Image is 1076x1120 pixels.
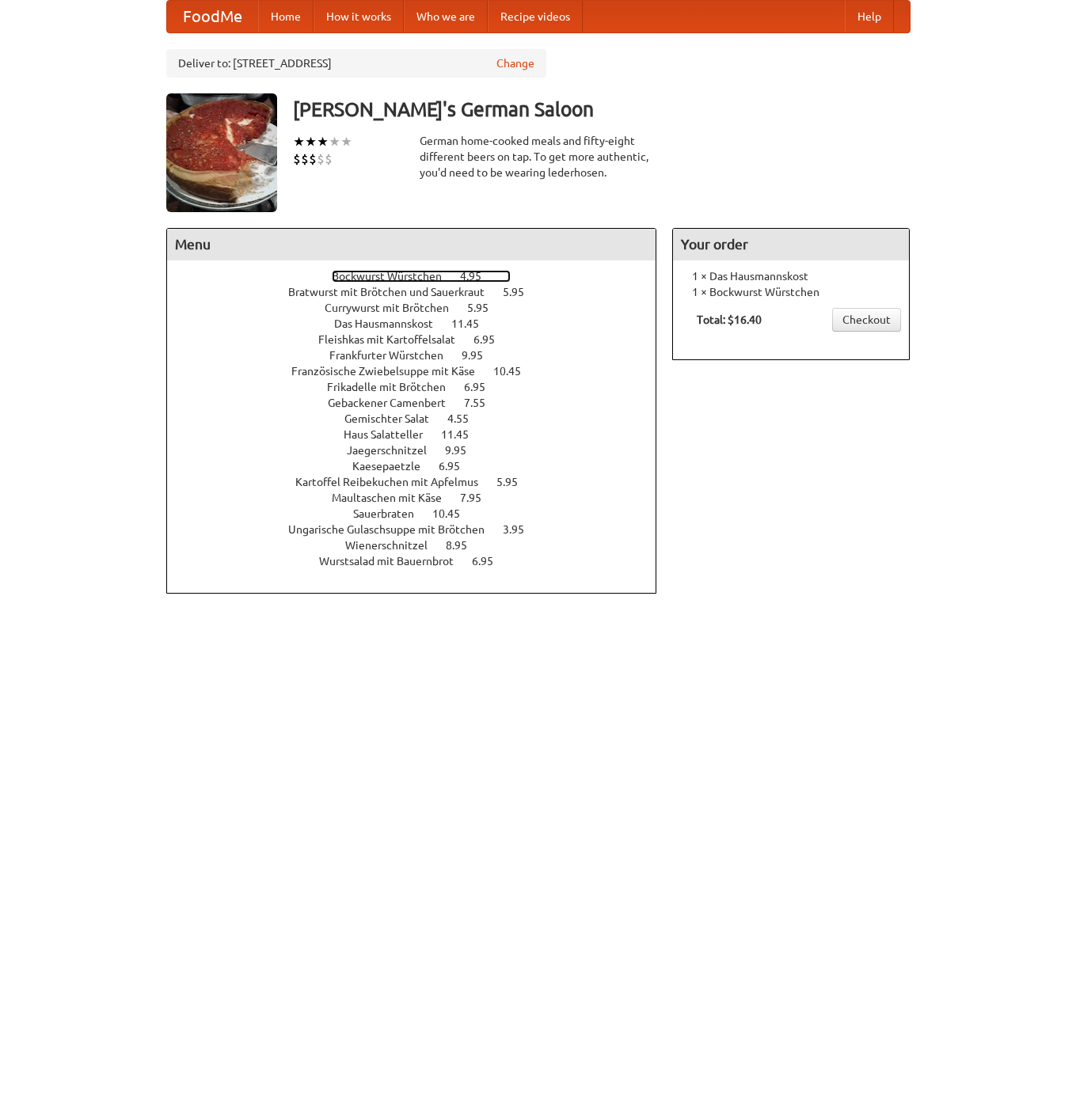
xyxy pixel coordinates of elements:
[295,476,494,488] span: Kartoffel Reibekuchen mit Apfelmus
[845,1,894,32] a: Help
[329,349,512,362] a: Frankfurter Würstchen 9.95
[293,133,305,150] li: ★
[439,460,476,473] span: 6.95
[344,412,498,425] a: Gemischter Salat 4.55
[503,286,540,298] span: 5.95
[344,412,445,425] span: Gemischter Salat
[167,1,258,32] a: FoodMe
[420,133,657,180] div: German home-cooked meals and fifty-eight different beers on tap. To get more authentic, you'd nee...
[166,93,277,212] img: angular.jpg
[472,555,509,568] span: 6.95
[327,381,515,393] a: Frikadelle mit Brötchen 6.95
[328,397,515,409] a: Gebackener Camenbert 7.55
[681,268,901,284] li: 1 × Das Hausmannskost
[353,507,430,520] span: Sauerbraten
[325,150,333,168] li: $
[327,381,462,393] span: Frikadelle mit Brötchen
[503,523,540,536] span: 3.95
[314,1,404,32] a: How it works
[460,270,497,283] span: 4.95
[344,428,439,441] span: Haus Salatteller
[464,381,501,393] span: 6.95
[345,539,443,552] span: Wienerschnitzel
[460,492,497,504] span: 7.95
[345,539,496,552] a: Wienerschnitzel 8.95
[329,133,340,150] li: ★
[488,1,583,32] a: Recipe videos
[317,133,329,150] li: ★
[352,460,489,473] a: Kaesepaetzle 6.95
[291,365,550,378] a: Französische Zwiebelsuppe mit Käse 10.45
[445,444,482,457] span: 9.95
[404,1,488,32] a: Who we are
[318,333,524,346] a: Fleishkas mit Kartoffelsalat 6.95
[317,150,325,168] li: $
[309,150,317,168] li: $
[325,302,518,314] a: Currywurst mit Brötchen 5.95
[451,317,495,330] span: 11.45
[319,555,523,568] a: Wurstsalad mit Bauernbrot 6.95
[446,539,483,552] span: 8.95
[441,428,485,441] span: 11.45
[332,492,511,504] a: Maultaschen mit Käse 7.95
[681,284,901,300] li: 1 × Bockwurst Würstchen
[293,93,911,125] h3: [PERSON_NAME]'s German Saloon
[464,397,501,409] span: 7.55
[344,428,498,441] a: Haus Salatteller 11.45
[328,397,462,409] span: Gebackener Camenbert
[319,555,470,568] span: Wurstsalad mit Bauernbrot
[301,150,309,168] li: $
[347,444,443,457] span: Jaegerschnitzel
[288,523,500,536] span: Ungarische Gulaschsuppe mit Brötchen
[288,286,500,298] span: Bratwurst mit Brötchen und Sauerkraut
[334,317,508,330] a: Das Hausmannskost 11.45
[447,412,485,425] span: 4.55
[332,270,511,283] a: Bockwurst Würstchen 4.95
[340,133,352,150] li: ★
[167,229,656,260] h4: Menu
[318,333,471,346] span: Fleishkas mit Kartoffelsalat
[347,444,496,457] a: Jaegerschnitzel 9.95
[353,507,489,520] a: Sauerbraten 10.45
[305,133,317,150] li: ★
[467,302,504,314] span: 5.95
[697,313,762,326] b: Total: $16.40
[332,270,458,283] span: Bockwurst Würstchen
[432,507,476,520] span: 10.45
[334,317,449,330] span: Das Hausmannskost
[288,523,553,536] a: Ungarische Gulaschsuppe mit Brötchen 3.95
[462,349,499,362] span: 9.95
[166,49,546,78] div: Deliver to: [STREET_ADDRESS]
[352,460,436,473] span: Kaesepaetzle
[291,365,491,378] span: Französische Zwiebelsuppe mit Käse
[325,302,465,314] span: Currywurst mit Brötchen
[673,229,909,260] h4: Your order
[295,476,547,488] a: Kartoffel Reibekuchen mit Apfelmus 5.95
[496,476,534,488] span: 5.95
[293,150,301,168] li: $
[473,333,511,346] span: 6.95
[329,349,459,362] span: Frankfurter Würstchen
[288,286,553,298] a: Bratwurst mit Brötchen und Sauerkraut 5.95
[258,1,314,32] a: Home
[493,365,537,378] span: 10.45
[832,308,901,332] a: Checkout
[332,492,458,504] span: Maultaschen mit Käse
[496,55,534,71] a: Change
